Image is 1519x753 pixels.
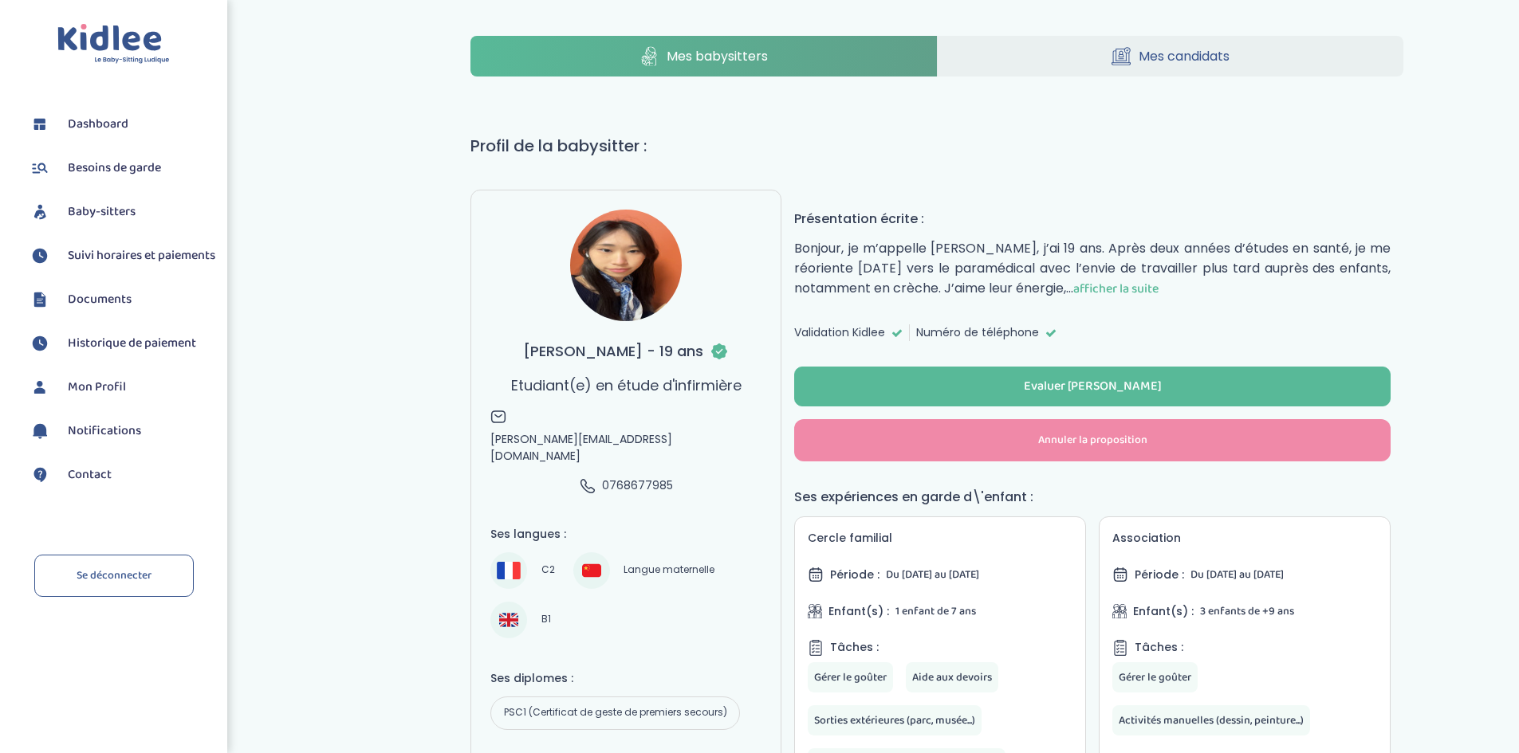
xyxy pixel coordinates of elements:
img: contact.svg [28,463,52,487]
h1: Profil de la babysitter : [470,134,1403,158]
img: logo.svg [57,24,170,65]
span: Gérer le goûter [814,669,887,686]
img: profil.svg [28,375,52,399]
span: Mes babysitters [667,46,768,66]
img: notification.svg [28,419,52,443]
span: Suivi horaires et paiements [68,246,215,265]
button: Annuler la proposition [794,419,1391,461]
p: Bonjour, je m’appelle [PERSON_NAME], j’ai 19 ans. Après deux années d’études en santé, je me réor... [794,238,1391,299]
span: Période : [1135,567,1184,583]
img: Anglais [499,610,518,629]
a: Notifications [28,419,215,443]
a: Se déconnecter [34,555,194,597]
span: afficher la suite [1073,279,1159,299]
img: besoin.svg [28,156,52,180]
h4: Ses expériences en garde d\'enfant : [794,487,1391,507]
span: B1 [535,610,556,629]
span: Gérer le goûter [1119,669,1191,686]
img: dashboard.svg [28,112,52,136]
a: Historique de paiement [28,331,215,355]
a: Documents [28,288,215,312]
span: Tâches : [830,639,879,656]
span: Contact [68,465,112,484]
img: babysitters.svg [28,200,52,224]
span: Tâches : [1135,639,1183,656]
span: Notifications [68,422,141,441]
span: Documents [68,290,132,309]
span: Enfant(s) : [828,603,889,620]
span: Langue maternelle [618,561,720,580]
img: suivihoraire.svg [28,244,52,268]
a: Contact [28,463,215,487]
img: documents.svg [28,288,52,312]
div: Evaluer [PERSON_NAME] [1024,378,1162,396]
span: Dashboard [68,115,128,134]
h5: Cercle familial [808,530,1072,547]
span: Mes candidats [1139,46,1230,66]
span: Aide aux devoirs [912,669,992,686]
img: Français [497,562,521,578]
span: Période : [830,567,880,583]
h5: Association [1112,530,1377,547]
span: Validation Kidlee [794,324,885,341]
span: Besoins de garde [68,159,161,178]
span: Du [DATE] au [DATE] [1190,566,1284,583]
span: Sorties extérieures (parc, musée...) [814,712,975,729]
span: Activités manuelles (dessin, peinture...) [1119,712,1304,729]
h4: Présentation écrite : [794,209,1391,229]
a: Dashboard [28,112,215,136]
button: Evaluer [PERSON_NAME] [794,367,1391,406]
span: Enfant(s) : [1133,603,1194,620]
span: Historique de paiement [68,334,196,353]
h3: [PERSON_NAME] - 19 ans [523,340,729,362]
img: suivihoraire.svg [28,331,52,355]
img: Chinois [582,561,601,580]
a: Suivi horaires et paiements [28,244,215,268]
a: Baby-sitters [28,200,215,224]
span: Annuler la proposition [1038,432,1147,449]
span: PSC1 (Certificat de geste de premiers secours) [498,704,732,723]
a: Mon Profil [28,375,215,399]
a: Mes babysitters [470,36,937,76]
h4: Ses diplomes : [490,670,761,687]
h4: Ses langues : [490,526,761,543]
span: 1 enfant de 7 ans [895,602,976,620]
a: Mes candidats [938,36,1404,76]
span: 0768677985 [602,477,673,494]
span: Mon Profil [68,378,126,397]
img: avatar [570,210,682,321]
a: Besoins de garde [28,156,215,180]
span: 3 enfants de +9 ans [1200,602,1294,620]
span: C2 [535,561,560,580]
span: Numéro de téléphone [916,324,1039,341]
span: Baby-sitters [68,202,136,222]
p: Etudiant(e) en étude d'infirmière [511,375,742,396]
span: Du [DATE] au [DATE] [886,566,979,583]
span: [PERSON_NAME][EMAIL_ADDRESS][DOMAIN_NAME] [490,431,761,465]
